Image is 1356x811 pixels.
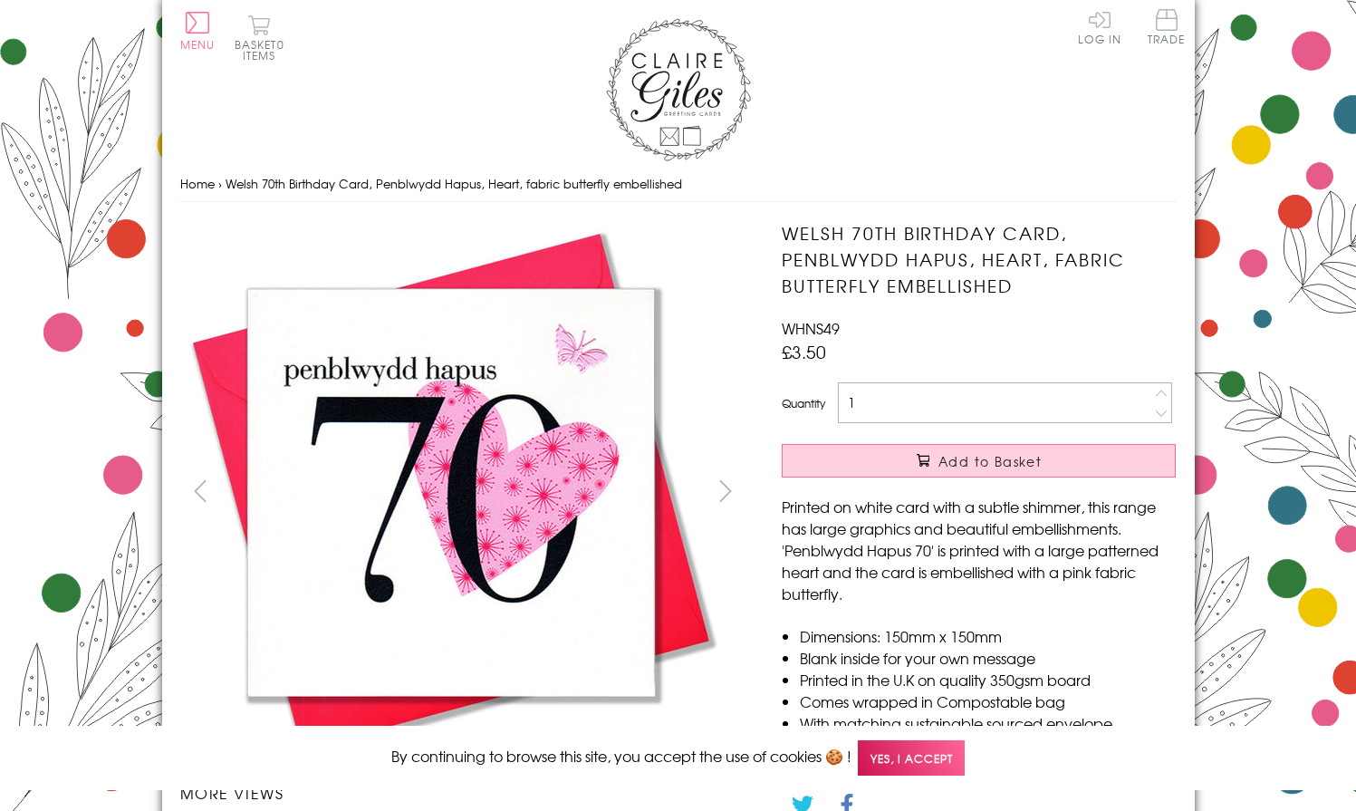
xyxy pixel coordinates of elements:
[180,36,216,53] span: Menu
[705,470,745,511] button: next
[226,175,682,192] span: Welsh 70th Birthday Card, Penblwydd Hapus, Heart, fabric butterfly embellished
[180,12,216,50] button: Menu
[1148,9,1186,44] span: Trade
[782,317,840,339] span: WHNS49
[1078,9,1121,44] a: Log In
[180,220,724,764] img: Welsh 70th Birthday Card, Penblwydd Hapus, Heart, fabric butterfly embellished
[782,339,826,364] span: £3.50
[180,166,1177,203] nav: breadcrumbs
[800,625,1176,647] li: Dimensions: 150mm x 150mm
[180,175,215,192] a: Home
[782,496,1176,604] p: Printed on white card with a subtle shimmer, this range has large graphics and beautiful embellis...
[858,740,965,776] span: Yes, I accept
[243,36,284,63] span: 0 items
[800,647,1176,669] li: Blank inside for your own message
[180,470,221,511] button: prev
[938,452,1042,470] span: Add to Basket
[1148,9,1186,48] a: Trade
[782,220,1176,298] h1: Welsh 70th Birthday Card, Penblwydd Hapus, Heart, fabric butterfly embellished
[235,14,284,61] button: Basket0 items
[800,669,1176,690] li: Printed in the U.K on quality 350gsm board
[782,395,825,411] label: Quantity
[218,175,222,192] span: ›
[800,690,1176,712] li: Comes wrapped in Compostable bag
[180,782,746,804] h3: More views
[782,444,1176,478] button: Add to Basket
[800,712,1176,734] li: With matching sustainable sourced envelope
[606,18,751,161] img: Claire Giles Greetings Cards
